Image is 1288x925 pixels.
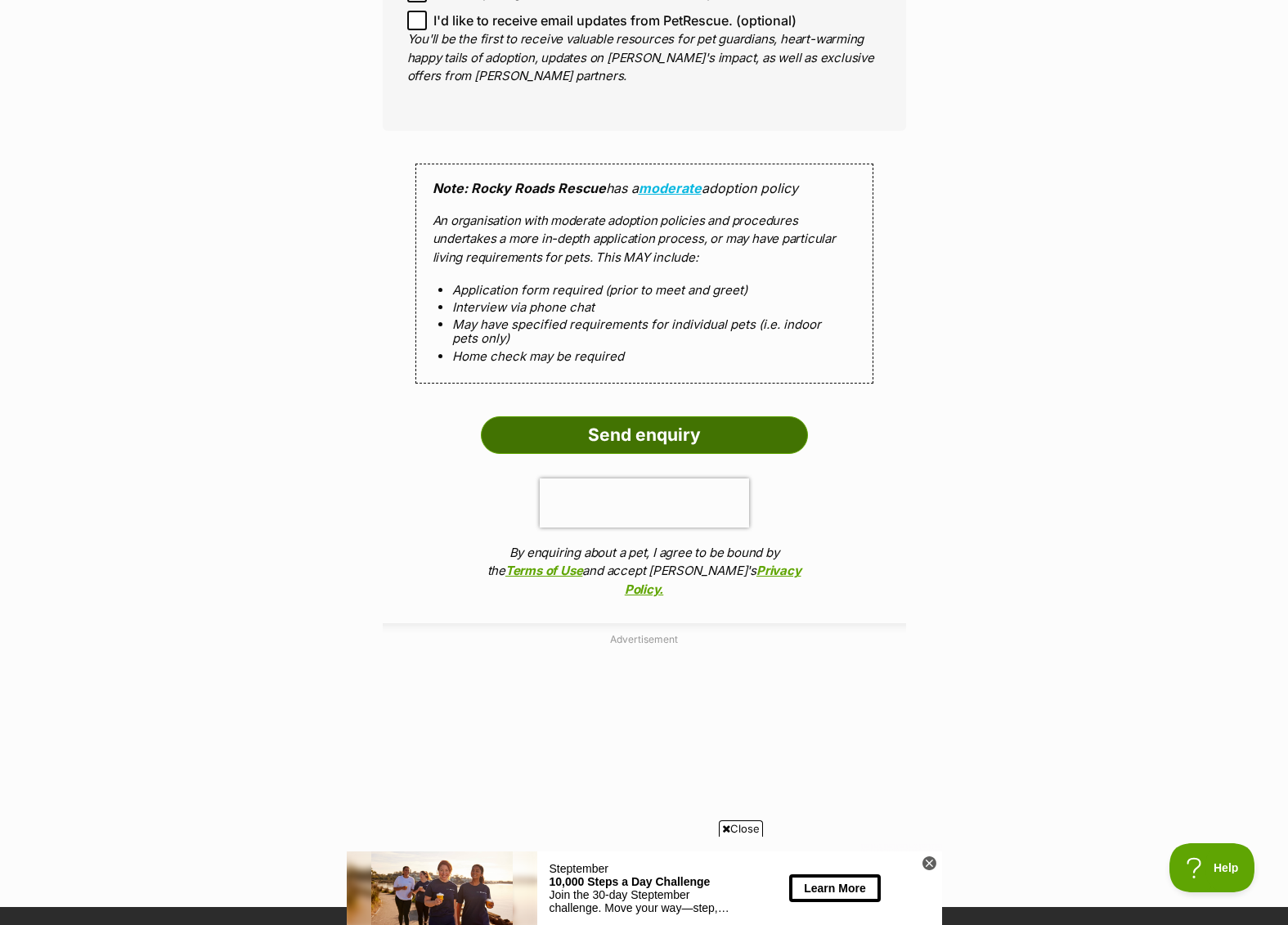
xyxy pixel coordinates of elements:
[452,349,837,363] li: Home check may be required
[203,24,393,37] div: 10,000 Steps a Day Challenge
[1169,843,1255,892] iframe: Help Scout Beacon - Open
[452,300,837,314] li: Interview via phone chat
[407,30,882,86] p: You'll be the first to receive valuable resources for pet guardians, heart-warming happy tails of...
[481,416,808,454] input: Send enquiry
[639,180,702,196] a: moderate
[625,563,801,597] a: Privacy Policy.
[433,212,856,267] p: An organisation with moderate adoption policies and procedures undertakes a more in-depth applica...
[203,11,393,24] div: Steptember
[452,317,837,346] li: May have specified requirements for individual pets (i.e. indoor pets only)
[452,283,837,297] li: Application form required (prior to meet and greet)
[505,563,582,578] a: Terms of Use
[719,820,763,837] span: Close
[248,653,1041,858] iframe: Advertisement
[540,478,749,528] iframe: reCAPTCHA
[433,11,797,30] span: I'd like to receive email updates from PetRescue. (optional)
[433,180,606,196] strong: Note: Rocky Roads Rescue
[347,843,942,917] iframe: Advertisement
[442,23,533,50] button: Learn More
[415,164,873,384] div: has a adoption policy
[481,544,808,599] p: By enquiring about a pet, I agree to be bound by the and accept [PERSON_NAME]'s
[383,623,906,874] div: Advertisement
[203,37,393,63] div: Join the 30-day Steptember challenge. Move your way—step, run, play, ride, stretch—and support ki...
